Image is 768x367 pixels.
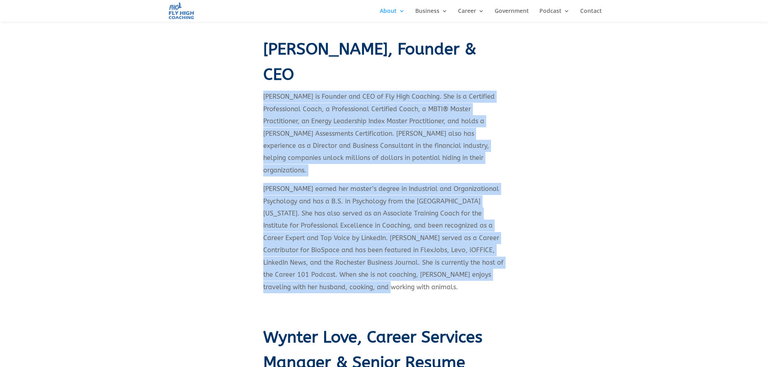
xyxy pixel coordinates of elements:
[495,8,529,22] a: Government
[263,91,505,183] p: [PERSON_NAME] is Founder and CEO of Fly High Coaching. She is a Certified Professional Coach, a P...
[458,8,484,22] a: Career
[415,8,447,22] a: Business
[263,39,476,84] span: [PERSON_NAME], Founder & CEO
[263,183,505,300] p: [PERSON_NAME] earned her master’s degree in Industrial and Organizational Psychology and has a B....
[380,8,405,22] a: About
[539,8,570,22] a: Podcast
[580,8,602,22] a: Contact
[168,2,195,20] img: Fly High Coaching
